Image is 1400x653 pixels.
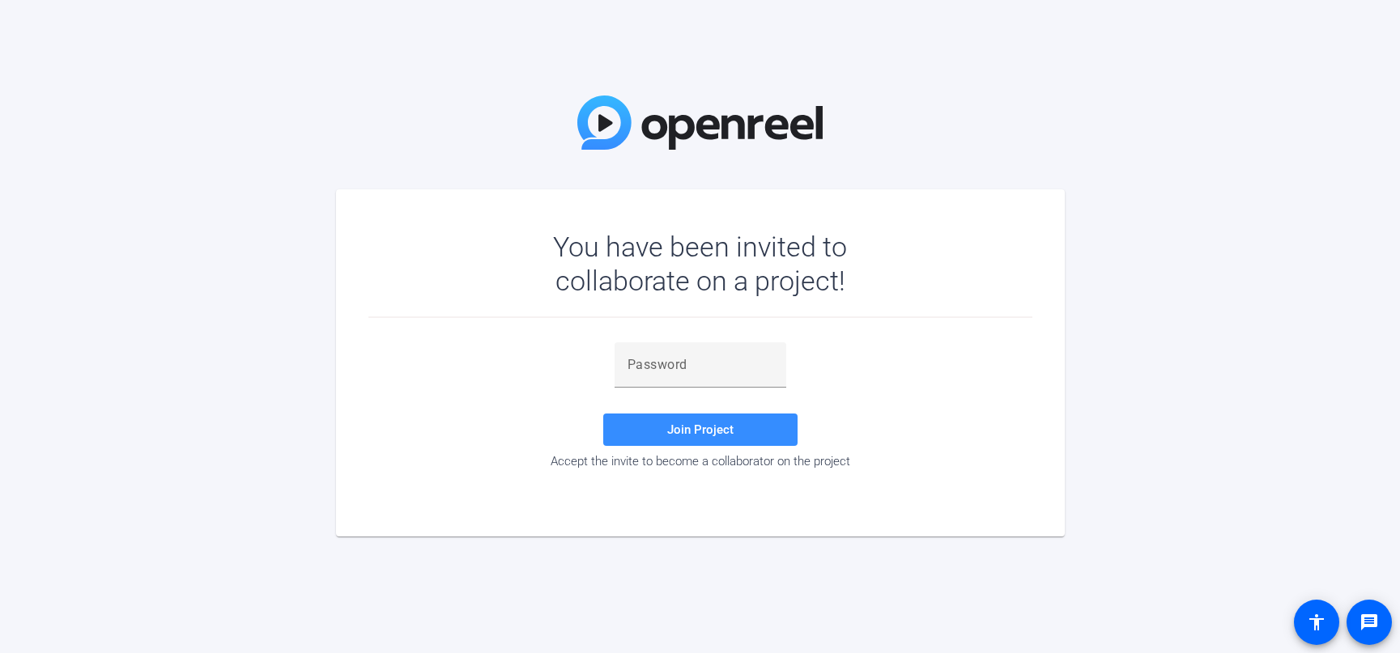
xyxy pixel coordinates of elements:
[577,95,823,150] img: OpenReel Logo
[506,230,894,298] div: You have been invited to collaborate on a project!
[368,454,1032,469] div: Accept the invite to become a collaborator on the project
[628,355,773,375] input: Password
[1307,613,1326,632] mat-icon: accessibility
[667,422,734,437] span: Join Project
[1360,613,1379,632] mat-icon: message
[603,413,798,446] button: Join Project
